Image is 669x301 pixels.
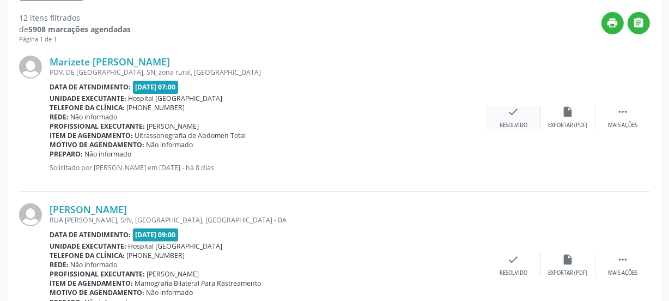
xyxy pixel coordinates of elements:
div: Mais ações [608,269,637,277]
div: Exportar (PDF) [549,269,588,277]
i:  [617,106,629,118]
b: Rede: [50,260,69,269]
b: Unidade executante: [50,94,126,103]
button: print [601,12,624,34]
div: Resolvido [500,269,527,277]
span: Hospital [GEOGRAPHIC_DATA] [129,242,223,251]
b: Profissional executante: [50,269,145,279]
i: check [508,254,520,266]
img: img [19,56,42,79]
span: Hospital [GEOGRAPHIC_DATA] [129,94,223,103]
i:  [617,254,629,266]
div: Página 1 de 1 [19,35,131,44]
div: POV. DE [GEOGRAPHIC_DATA], SN, zona rural, [GEOGRAPHIC_DATA] [50,68,486,77]
span: Não informado [147,288,193,297]
b: Telefone da clínica: [50,251,125,260]
div: Mais ações [608,122,637,129]
img: img [19,203,42,226]
p: Solicitado por [PERSON_NAME] em [DATE] - há 8 dias [50,163,486,172]
div: Resolvido [500,122,527,129]
div: Exportar (PDF) [549,122,588,129]
span: Não informado [85,149,132,159]
button:  [628,12,650,34]
b: Unidade executante: [50,242,126,251]
b: Preparo: [50,149,83,159]
b: Profissional executante: [50,122,145,131]
span: Ultrassonografia de Abdomen Total [135,131,246,140]
div: de [19,23,131,35]
b: Item de agendamento: [50,131,133,140]
b: Data de atendimento: [50,230,131,239]
span: [DATE] 07:00 [133,81,179,93]
b: Motivo de agendamento: [50,140,144,149]
b: Data de atendimento: [50,82,131,92]
span: [PERSON_NAME] [147,269,199,279]
div: 12 itens filtrados [19,12,131,23]
i: insert_drive_file [562,254,574,266]
span: Mamografia Bilateral Para Rastreamento [135,279,261,288]
b: Rede: [50,112,69,122]
span: [DATE] 09:00 [133,228,179,241]
span: Não informado [71,112,118,122]
b: Item de agendamento: [50,279,133,288]
span: Não informado [71,260,118,269]
div: RUA [PERSON_NAME], S/N, [GEOGRAPHIC_DATA], [GEOGRAPHIC_DATA] - BA [50,215,486,225]
a: Marizete [PERSON_NAME] [50,56,170,68]
span: [PHONE_NUMBER] [127,251,185,260]
span: Não informado [147,140,193,149]
i: check [508,106,520,118]
span: [PERSON_NAME] [147,122,199,131]
strong: 5908 marcações agendadas [28,24,131,34]
a: [PERSON_NAME] [50,203,127,215]
i:  [633,17,645,29]
b: Telefone da clínica: [50,103,125,112]
i: insert_drive_file [562,106,574,118]
b: Motivo de agendamento: [50,288,144,297]
i: print [607,17,619,29]
span: [PHONE_NUMBER] [127,103,185,112]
